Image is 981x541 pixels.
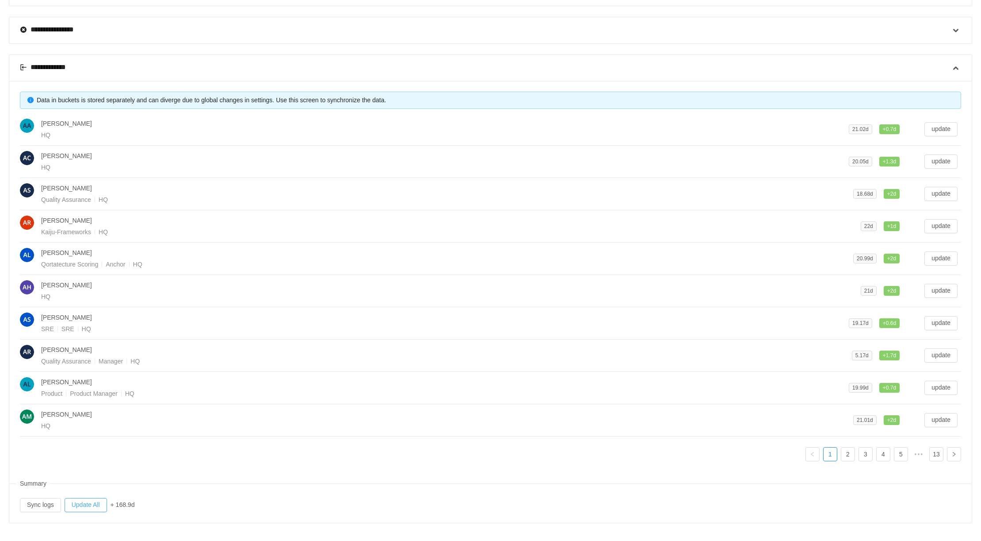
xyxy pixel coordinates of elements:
span: + [883,320,886,326]
span: + [887,223,890,229]
span: HQ [99,196,108,203]
span: Qortatecture Scoring [41,261,106,268]
span: HQ [130,358,140,365]
button: Update All [65,498,107,512]
span: + [887,191,890,197]
span: HQ [133,261,142,268]
button: Sync logs [20,498,61,512]
li: 5 [894,447,908,461]
span: 21.01d [857,417,873,423]
span: HQ [82,325,91,332]
span: [PERSON_NAME] [41,379,92,386]
span: + [883,158,886,165]
button: update [924,219,958,233]
span: 2d [884,254,900,263]
span: SRE [41,325,61,332]
span: HQ [99,228,108,236]
img: AS-0.png [20,183,34,197]
span: 1.7d [879,351,900,360]
span: Summary [16,475,50,492]
span: + [887,417,890,423]
img: e0a40cb9593efa6deaa7de955564f031 [20,345,34,359]
span: [PERSON_NAME] [41,314,92,321]
span: [PERSON_NAME] [41,152,92,159]
button: update [924,155,958,169]
span: [PERSON_NAME] [41,249,92,256]
span: Kaiju-Frameworks [41,228,99,236]
i: icon: left [810,452,815,457]
img: AA-4.png [20,119,34,133]
span: [PERSON_NAME] [41,282,92,289]
span: Product [41,390,70,397]
span: 2d [884,286,900,296]
li: 4 [876,447,890,461]
span: 21d [864,288,873,294]
button: update [924,413,958,427]
li: Next Page [947,447,961,461]
img: AR-1.png [20,216,34,230]
span: 19.17d [852,320,869,326]
li: 13 [929,447,943,461]
li: Next 5 Pages [912,447,926,461]
a: 4 [877,448,890,461]
span: + [883,352,886,359]
img: AL-4.png [20,377,34,391]
span: 2d [884,189,900,199]
span: 5.17d [855,352,869,359]
button: update [924,348,958,363]
i: icon: info-circle [27,97,34,103]
span: 1d [884,221,900,231]
a: 5 [894,448,908,461]
span: 0.6d [879,318,900,328]
span: HQ [125,390,134,397]
span: 20.05d [852,158,869,165]
span: ••• [912,447,926,461]
span: 0.7d [879,124,900,134]
span: + [883,126,886,132]
span: + [883,385,886,391]
span: [PERSON_NAME] [41,411,92,418]
span: + [887,288,890,294]
img: 0676512e6aab97f0e5818cd509bc924e [20,313,34,327]
span: Quality Assurance [41,358,99,365]
button: update [924,284,958,298]
span: Manager [99,358,130,365]
span: Anchor [106,261,133,268]
a: 3 [859,448,872,461]
span: [PERSON_NAME] [41,120,92,127]
span: SRE [61,325,82,332]
img: 8a59a4c145109affc3e5a9135a8edd37 [20,151,34,165]
span: [PERSON_NAME] [41,217,92,224]
a: 1 [824,448,837,461]
button: update [924,187,958,201]
span: [PERSON_NAME] [41,185,92,192]
span: 0.7d [879,383,900,393]
span: [PERSON_NAME] [41,346,92,353]
img: AM-5.png [20,410,34,424]
button: update [924,251,958,266]
span: HQ [41,164,50,171]
img: 9878bbe8542b32e0c1998fe9f98799a0 [20,248,34,262]
i: icon: right [951,452,957,457]
span: 22d [864,223,873,229]
li: Previous Page [805,447,820,461]
span: + [887,255,890,262]
span: 18.68d [857,191,873,197]
span: Quality Assurance [41,196,99,203]
img: 86c422cf28b275054fa79e427120ab8f [20,280,34,294]
span: HQ [41,422,50,429]
span: 21.02d [852,126,869,132]
div: + 168.9d [111,500,135,510]
button: update [924,381,958,395]
li: 3 [858,447,873,461]
button: update [924,122,958,136]
span: 2d [884,415,900,425]
li: 1 [823,447,837,461]
a: 13 [930,448,943,461]
span: HQ [41,293,50,300]
a: 2 [841,448,855,461]
span: Product Manager [70,390,125,397]
span: 20.99d [857,255,873,262]
span: 19.99d [852,385,869,391]
span: 1.3d [879,157,900,166]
